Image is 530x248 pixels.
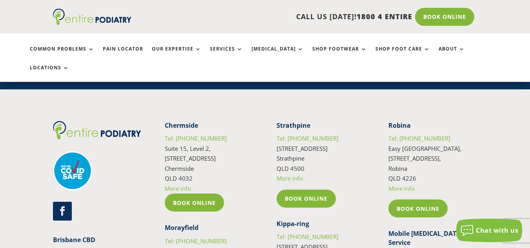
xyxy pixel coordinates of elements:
[277,219,309,228] strong: Kippa-ring
[388,185,415,192] a: More info
[251,46,304,63] a: [MEDICAL_DATA]
[165,194,224,212] a: Book Online
[388,199,448,217] a: Book Online
[388,134,450,142] a: Tel: [PHONE_NUMBER]
[277,190,336,208] a: Book Online
[30,65,69,82] a: Locations
[165,134,227,142] a: Tel: [PHONE_NUMBER]
[388,134,477,199] p: Easy [GEOGRAPHIC_DATA], [STREET_ADDRESS], Robina QLD 4226
[375,46,430,63] a: Shop Foot Care
[277,134,339,142] a: Tel: [PHONE_NUMBER]
[439,46,465,63] a: About
[277,174,303,182] a: More info
[165,237,227,245] a: Tel: [PHONE_NUMBER]
[388,229,463,246] strong: Mobile [MEDICAL_DATA] Service
[165,134,253,194] p: Suite 15, Level 2, [STREET_ADDRESS] Chermside QLD 4032
[103,46,143,63] a: Pain Locator
[53,151,92,190] img: covid-safe-logo
[476,226,518,235] span: Chat with us
[456,219,522,242] button: Chat with us
[165,121,198,130] strong: Chermside
[415,8,474,26] a: Book Online
[53,19,131,27] a: Entire Podiatry
[277,134,365,190] p: [STREET_ADDRESS] Strathpine QLD 4500
[53,235,95,244] strong: Brisbane CBD
[165,185,191,192] a: More info
[165,223,199,232] strong: Morayfield
[53,9,131,25] img: logo (1)
[388,121,411,130] strong: Robina
[30,46,94,63] a: Common Problems
[149,12,412,22] p: CALL US [DATE]!
[210,46,243,63] a: Services
[357,12,412,21] span: 1800 4 ENTIRE
[312,46,367,63] a: Shop Footwear
[277,121,310,130] strong: Strathpine
[53,121,141,139] img: logo (1)
[152,46,201,63] a: Our Expertise
[53,202,72,221] a: Follow on Facebook
[277,233,339,241] a: Tel: [PHONE_NUMBER]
